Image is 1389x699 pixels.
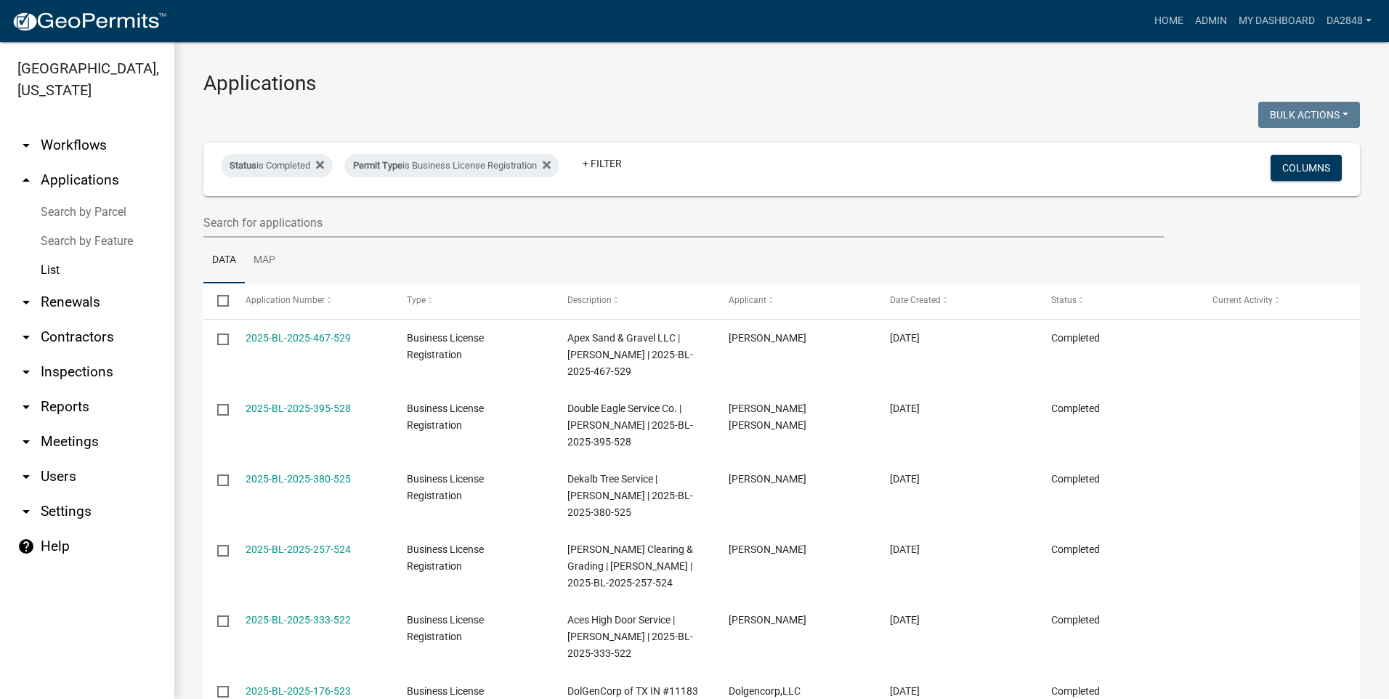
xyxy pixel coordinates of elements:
i: arrow_drop_down [17,294,35,311]
a: 2025-BL-2025-467-529 [246,332,351,344]
span: Business License Registration [407,473,484,501]
span: Business License Registration [407,544,484,572]
div: is Completed [221,154,333,177]
span: Completed [1051,544,1100,555]
i: arrow_drop_down [17,328,35,346]
datatable-header-cell: Type [392,283,554,318]
a: Home [1149,7,1189,35]
span: Application Number [246,295,325,305]
a: da2848 [1321,7,1377,35]
span: Date Created [890,295,941,305]
div: is Business License Registration [344,154,559,177]
a: 2025-BL-2025-176-523 [246,685,351,697]
a: Data [203,238,245,284]
datatable-header-cell: Applicant [715,283,876,318]
span: 07/28/2025 [890,544,920,555]
span: Aces High Door Service | Dove David | 2025-BL-2025-333-522 [567,614,693,659]
span: Description [567,295,612,305]
i: arrow_drop_down [17,363,35,381]
span: Tina Dove [729,614,806,626]
input: Search for applications [203,208,1164,238]
a: Map [245,238,284,284]
datatable-header-cell: Status [1037,283,1199,318]
button: Bulk Actions [1258,102,1360,128]
span: Completed [1051,473,1100,485]
span: Permit Type [353,160,402,171]
datatable-header-cell: Date Created [876,283,1037,318]
span: Completed [1051,614,1100,626]
a: 2025-BL-2025-380-525 [246,473,351,485]
span: Completed [1051,332,1100,344]
i: help [17,538,35,555]
span: Type [407,295,426,305]
i: arrow_drop_down [17,398,35,416]
span: Business License Registration [407,332,484,360]
span: Tippens Clearing & Grading | TIPPENS NICHOLAS | 2025-BL-2025-257-524 [567,544,693,589]
a: My Dashboard [1233,7,1321,35]
span: 08/05/2025 [890,473,920,485]
a: Admin [1189,7,1233,35]
datatable-header-cell: Current Activity [1199,283,1360,318]
h3: Applications [203,71,1360,96]
datatable-header-cell: Application Number [231,283,392,318]
datatable-header-cell: Select [203,283,231,318]
i: arrow_drop_down [17,433,35,450]
span: 07/24/2025 [890,685,920,697]
span: Double Eagle Service Co. | JOYCE DONNIE L JR | 2025-BL-2025-395-528 [567,403,693,448]
button: Columns [1271,155,1342,181]
a: 2025-BL-2025-257-524 [246,544,351,555]
span: 07/26/2025 [890,614,920,626]
span: 08/20/2025 [890,403,920,414]
span: Completed [1051,685,1100,697]
datatable-header-cell: Description [554,283,715,318]
span: Dolgencorp,LLC [729,685,801,697]
span: Status [1051,295,1077,305]
span: Applicant [729,295,766,305]
span: Donnie Luther Joyce Jr [729,403,806,431]
span: Business License Registration [407,614,484,642]
a: 2025-BL-2025-395-528 [246,403,351,414]
a: 2025-BL-2025-333-522 [246,614,351,626]
span: Nicholas tippens [729,544,806,555]
span: Current Activity [1212,295,1273,305]
a: + Filter [571,150,633,177]
span: Carl Cotton [729,332,806,344]
span: Business License Registration [407,403,484,431]
span: Keith hutcheson [729,473,806,485]
span: Dekalb Tree Service | HUTCHESON KEITH L., Sr. | 2025-BL-2025-380-525 [567,473,693,518]
span: Apex Sand & Gravel LLC | CARL COTTON | 2025-BL-2025-467-529 [567,332,693,377]
span: Completed [1051,403,1100,414]
i: arrow_drop_down [17,468,35,485]
span: Status [230,160,256,171]
i: arrow_drop_up [17,171,35,189]
i: arrow_drop_down [17,137,35,154]
span: 08/22/2025 [890,332,920,344]
i: arrow_drop_down [17,503,35,520]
